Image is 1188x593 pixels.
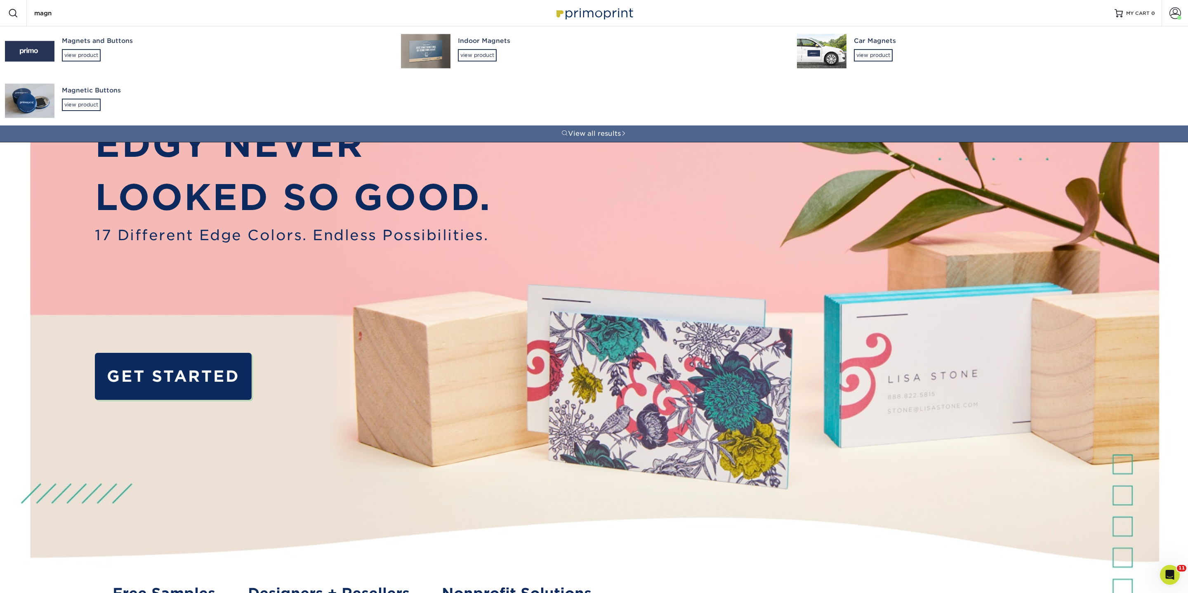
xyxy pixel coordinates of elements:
[5,41,54,61] img: Magnets and Buttons
[854,49,893,61] div: view product
[62,49,101,61] div: view product
[5,84,54,118] img: Magnetic Buttons
[62,86,386,95] div: Magnetic Buttons
[401,34,450,68] img: Indoor Magnets
[458,49,497,61] div: view product
[95,118,491,171] p: EDGY NEVER
[792,26,1188,76] a: Car Magnetsview product
[1126,10,1150,17] span: MY CART
[95,353,252,400] a: GET STARTED
[1160,565,1180,585] iframe: Intercom live chat
[62,36,386,46] div: Magnets and Buttons
[33,8,114,18] input: SEARCH PRODUCTS.....
[62,99,101,111] div: view product
[797,34,846,68] img: Car Magnets
[95,224,491,246] span: 17 Different Edge Colors. Endless Possibilities.
[458,36,782,46] div: Indoor Magnets
[553,4,635,22] img: Primoprint
[95,171,491,224] p: LOOKED SO GOOD.
[1177,565,1186,572] span: 11
[396,26,792,76] a: Indoor Magnetsview product
[854,36,1178,46] div: Car Magnets
[2,568,70,590] iframe: Google Customer Reviews
[1151,10,1155,16] span: 0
